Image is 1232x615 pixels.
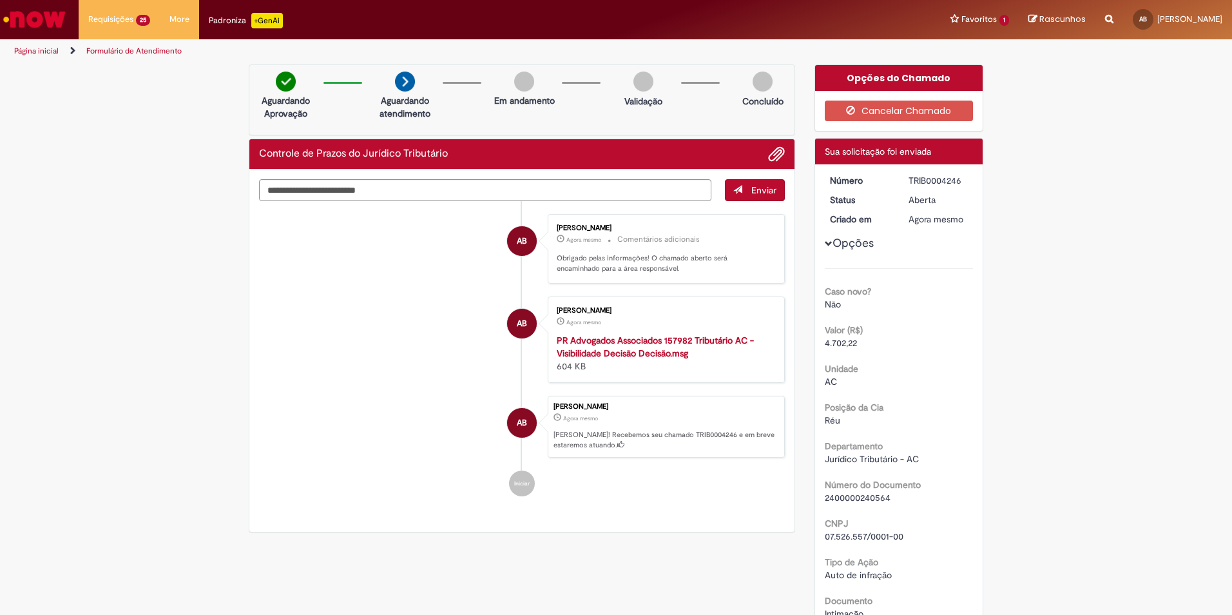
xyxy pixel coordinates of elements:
[825,531,903,542] span: 07.526.557/0001-00
[753,72,773,92] img: img-circle-grey.png
[825,286,871,297] b: Caso novo?
[259,396,785,458] li: Ana Camilo Bazito
[909,193,968,206] div: Aberta
[961,13,997,26] span: Favoritos
[820,174,900,187] dt: Número
[209,13,283,28] div: Padroniza
[825,453,919,465] span: Jurídico Tributário - AC
[557,335,754,359] a: PR Advogados Associados 157982 Tributário AC - Visibilidade Decisão Decisão.msg
[566,318,601,326] span: Agora mesmo
[825,298,841,310] span: Não
[825,146,931,157] span: Sua solicitação foi enviada
[725,179,785,201] button: Enviar
[255,94,317,120] p: Aguardando Aprovação
[374,94,436,120] p: Aguardando atendimento
[624,95,662,108] p: Validação
[825,492,890,503] span: 2400000240564
[136,15,150,26] span: 25
[751,184,776,196] span: Enviar
[1157,14,1222,24] span: [PERSON_NAME]
[825,376,837,387] span: AC
[909,174,968,187] div: TRIB0004246
[86,46,182,56] a: Formulário de Atendimento
[825,440,883,452] b: Departamento
[259,148,448,160] h2: Controle de Prazos do Jurídico Tributário Histórico de tíquete
[169,13,189,26] span: More
[909,213,963,225] span: Agora mesmo
[617,234,700,245] small: Comentários adicionais
[1,6,68,32] img: ServiceNow
[825,595,872,607] b: Documento
[557,334,771,373] div: 604 KB
[825,518,848,529] b: CNPJ
[820,213,900,226] dt: Criado em
[276,72,296,92] img: check-circle-green.png
[1028,14,1086,26] a: Rascunhos
[825,479,921,491] b: Número do Documento
[999,15,1009,26] span: 1
[557,224,771,232] div: [PERSON_NAME]
[825,363,858,375] b: Unidade
[1039,13,1086,25] span: Rascunhos
[563,415,598,422] time: 28/08/2025 14:56:07
[395,72,415,92] img: arrow-next.png
[14,46,59,56] a: Página inicial
[909,213,963,225] time: 28/08/2025 14:56:07
[768,146,785,162] button: Adicionar anexos
[742,95,784,108] p: Concluído
[820,193,900,206] dt: Status
[825,101,974,121] button: Cancelar Chamado
[815,65,983,91] div: Opções do Chamado
[633,72,653,92] img: img-circle-grey.png
[825,402,883,413] b: Posição da Cia
[557,307,771,315] div: [PERSON_NAME]
[517,407,527,438] span: AB
[494,94,555,107] p: Em andamento
[909,213,968,226] div: 28/08/2025 14:56:07
[825,569,892,581] span: Auto de infração
[517,226,527,257] span: AB
[825,324,863,336] b: Valor (R$)
[553,403,778,411] div: [PERSON_NAME]
[1139,15,1147,23] span: AB
[88,13,133,26] span: Requisições
[557,253,771,273] p: Obrigado pelas informações! O chamado aberto será encaminhado para a área responsável.
[566,318,601,326] time: 28/08/2025 14:56:03
[10,39,812,63] ul: Trilhas de página
[825,337,857,349] span: 4.702,22
[566,236,601,244] time: 28/08/2025 14:56:06
[251,13,283,28] p: +GenAi
[553,430,778,450] p: [PERSON_NAME]! Recebemos seu chamado TRIB0004246 e em breve estaremos atuando.
[825,415,840,426] span: Réu
[825,556,878,568] b: Tipo de Ação
[507,408,537,438] div: Ana Camilo Bazito
[507,309,537,338] div: Ana Camilo Bazito
[563,415,598,422] span: Agora mesmo
[566,236,601,244] span: Agora mesmo
[507,226,537,256] div: Ana Camilo Bazito
[517,308,527,339] span: AB
[259,201,785,509] ul: Histórico de tíquete
[514,72,534,92] img: img-circle-grey.png
[259,179,711,201] textarea: Digite sua mensagem aqui...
